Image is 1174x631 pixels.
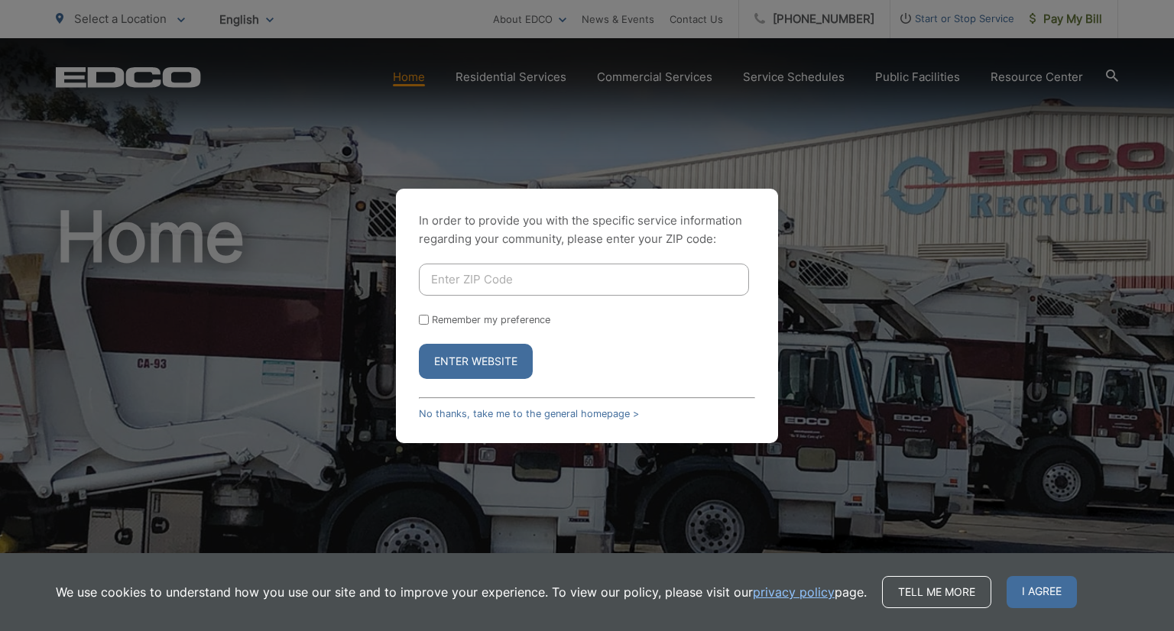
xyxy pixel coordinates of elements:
[419,264,749,296] input: Enter ZIP Code
[753,583,835,601] a: privacy policy
[56,583,867,601] p: We use cookies to understand how you use our site and to improve your experience. To view our pol...
[432,314,550,325] label: Remember my preference
[419,212,755,248] p: In order to provide you with the specific service information regarding your community, please en...
[1007,576,1077,608] span: I agree
[419,344,533,379] button: Enter Website
[419,408,639,419] a: No thanks, take me to the general homepage >
[882,576,991,608] a: Tell me more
